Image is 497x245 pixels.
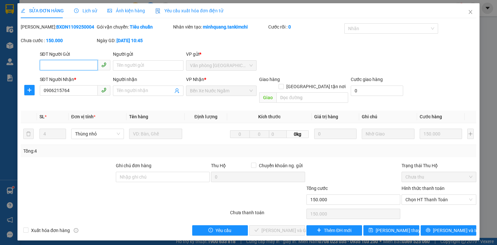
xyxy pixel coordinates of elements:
[402,162,476,169] div: Trạng thái Thu Hộ
[190,61,253,70] span: Văn phòng Đà Nẵng
[402,186,445,191] label: Hình thức thanh toán
[376,227,427,234] span: [PERSON_NAME] thay đổi
[74,228,78,233] span: info-circle
[192,225,248,236] button: exclamation-circleYêu cầu
[23,129,34,139] button: delete
[203,24,248,29] b: minhquang.tankimchi
[71,114,95,119] span: Đơn vị tính
[420,114,442,119] span: Cước hàng
[306,225,362,236] button: plusThêm ĐH mới
[351,86,403,96] input: Cước giao hàng
[468,9,473,15] span: close
[56,24,94,29] b: BXDN1109250004
[268,23,343,30] div: Cước rồi :
[21,8,25,13] span: edit
[155,8,224,13] span: Yêu cầu xuất hóa đơn điện tử
[21,37,95,44] div: Chưa cước :
[208,228,213,233] span: exclamation-circle
[420,129,462,139] input: 0
[113,51,183,58] div: Người gửi
[23,147,192,155] div: Tổng: 4
[314,129,357,139] input: 0
[359,111,417,123] th: Ghi chú
[186,51,257,58] div: VP gửi
[433,227,478,234] span: [PERSON_NAME] và In
[24,85,35,95] button: plus
[116,163,151,168] label: Ghi chú đơn hàng
[405,195,472,204] span: Chọn HT Thanh Toán
[107,8,112,13] span: picture
[173,23,267,30] div: Nhân viên tạo:
[363,225,419,236] button: save[PERSON_NAME] thay đổi
[317,228,321,233] span: plus
[130,24,153,29] b: Tiêu chuẩn
[306,186,328,191] span: Tổng cước
[129,114,148,119] span: Tên hàng
[174,88,180,93] span: user-add
[276,92,348,103] input: Dọc đường
[249,130,269,138] input: R
[287,130,308,138] span: 0kg
[256,162,305,169] span: Chuyển khoản ng. gửi
[75,129,120,139] span: Thùng nhỏ
[249,225,305,236] button: check[PERSON_NAME] và Giao hàng
[421,225,477,236] button: printer[PERSON_NAME] và In
[211,163,226,168] span: Thu Hộ
[229,209,305,220] div: Chưa thanh toán
[129,129,182,139] input: VD: Bàn, Ghế
[259,92,276,103] span: Giao
[101,62,106,67] span: phone
[28,227,72,234] span: Xuất hóa đơn hàng
[269,130,287,138] input: C
[74,8,79,13] span: clock-circle
[369,228,373,233] span: save
[259,77,280,82] span: Giao hàng
[113,76,183,83] div: Người nhận
[186,77,204,82] span: VP Nhận
[21,8,64,13] span: SỬA ĐƠN HÀNG
[314,114,338,119] span: Giá trị hàng
[284,83,348,90] span: [GEOGRAPHIC_DATA] tận nơi
[467,129,474,139] button: plus
[74,8,97,13] span: Lịch sử
[215,227,231,234] span: Yêu cầu
[155,8,160,14] img: icon
[46,38,63,43] b: 150.000
[351,77,383,82] label: Cước giao hàng
[116,172,210,182] input: Ghi chú đơn hàng
[40,76,110,83] div: SĐT Người Nhận
[461,3,480,21] button: Close
[426,228,430,233] span: printer
[230,130,250,138] input: D
[258,114,281,119] span: Kích thước
[25,87,34,93] span: plus
[101,87,106,93] span: phone
[107,8,145,13] span: Ảnh kiện hàng
[324,227,351,234] span: Thêm ĐH mới
[40,51,110,58] div: SĐT Người Gửi
[116,38,143,43] b: [DATE] 10:45
[194,114,217,119] span: Định lượng
[97,23,171,30] div: Gói vận chuyển:
[190,86,253,96] span: Bến Xe Nước Ngầm
[97,37,171,44] div: Ngày GD:
[405,172,472,182] span: Chưa thu
[39,114,45,119] span: SL
[362,129,415,139] input: Ghi Chú
[21,23,95,30] div: [PERSON_NAME]:
[288,24,291,29] b: 0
